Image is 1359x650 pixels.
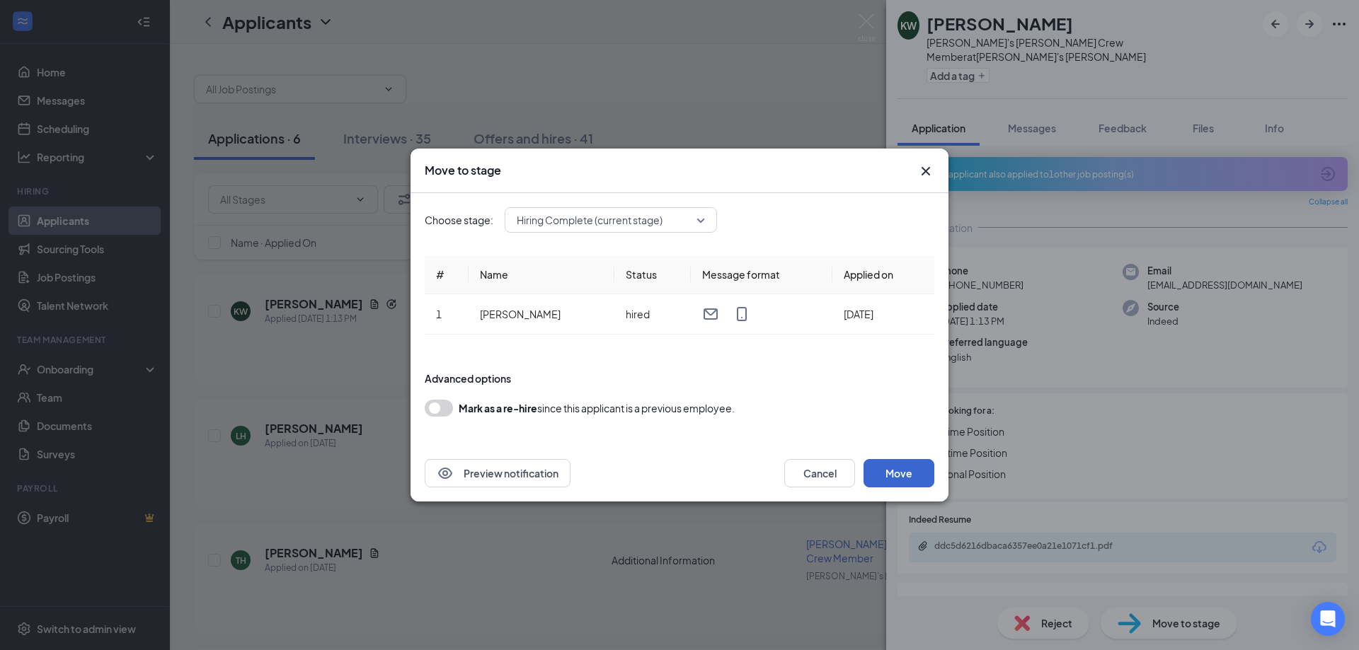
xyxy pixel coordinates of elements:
[437,465,454,482] svg: Eye
[832,294,934,335] td: [DATE]
[425,212,493,228] span: Choose stage:
[702,306,719,323] svg: Email
[864,459,934,487] button: Move
[425,371,934,385] div: Advanced options
[425,459,570,487] button: EyePreview notification
[917,163,934,180] svg: Cross
[614,255,690,294] th: Status
[784,459,855,487] button: Cancel
[459,402,537,414] b: Mark as a re-hire
[459,400,735,417] div: since this applicant is a previous employee.
[917,163,934,180] button: Close
[425,255,469,294] th: #
[733,306,750,323] svg: MobileSms
[469,255,614,294] th: Name
[691,255,832,294] th: Message format
[469,294,614,335] td: [PERSON_NAME]
[832,255,934,294] th: Applied on
[436,308,442,320] span: 1
[425,163,501,178] h3: Move to stage
[517,209,663,231] span: Hiring Complete (current stage)
[1311,602,1345,636] div: Open Intercom Messenger
[614,294,690,335] td: hired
